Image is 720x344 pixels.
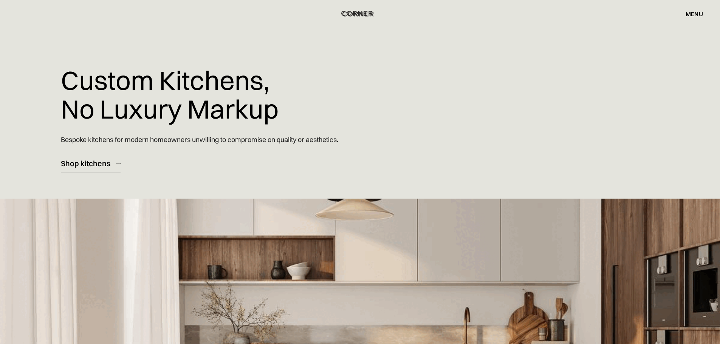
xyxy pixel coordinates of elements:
[686,11,703,17] div: menu
[61,129,338,150] p: Bespoke kitchens for modern homeowners unwilling to compromise on quality or aesthetics.
[678,8,703,20] div: menu
[61,60,279,129] h1: Custom Kitchens, No Luxury Markup
[334,9,386,19] a: home
[61,158,110,168] div: Shop kitchens
[61,154,121,173] a: Shop kitchens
